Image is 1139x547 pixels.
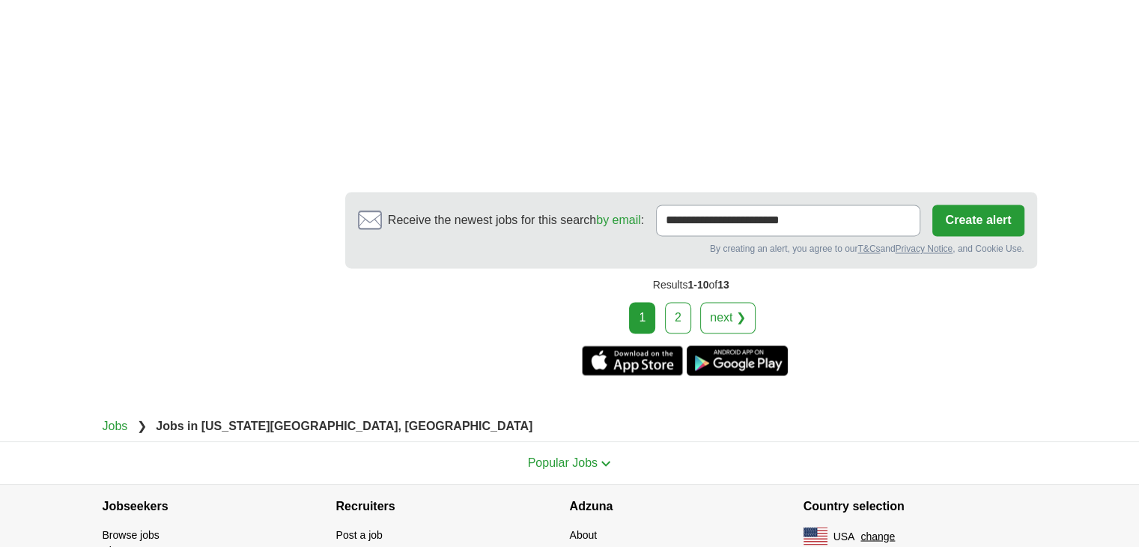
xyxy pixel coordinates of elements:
a: by email [596,214,641,226]
a: About [570,528,598,540]
a: Privacy Notice [895,244,953,254]
span: Popular Jobs [528,456,598,469]
a: next ❯ [700,302,756,333]
span: 1-10 [687,279,708,291]
a: Browse jobs [103,528,160,540]
button: Create alert [932,205,1024,236]
button: change [860,528,895,544]
a: T&Cs [857,244,880,254]
div: 1 [629,302,655,333]
h4: Country selection [804,485,1037,527]
a: Jobs [103,420,128,432]
div: Results of [345,268,1037,302]
span: USA [833,528,855,544]
a: Get the iPhone app [582,345,683,375]
a: 2 [665,302,691,333]
a: Get the Android app [687,345,788,375]
span: ❯ [137,420,147,432]
span: Receive the newest jobs for this search : [388,211,644,229]
a: Post a job [336,528,383,540]
img: US flag [804,527,827,545]
img: toggle icon [601,460,611,467]
span: 13 [717,279,729,291]
div: By creating an alert, you agree to our and , and Cookie Use. [358,242,1024,256]
strong: Jobs in [US_STATE][GEOGRAPHIC_DATA], [GEOGRAPHIC_DATA] [156,420,532,432]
